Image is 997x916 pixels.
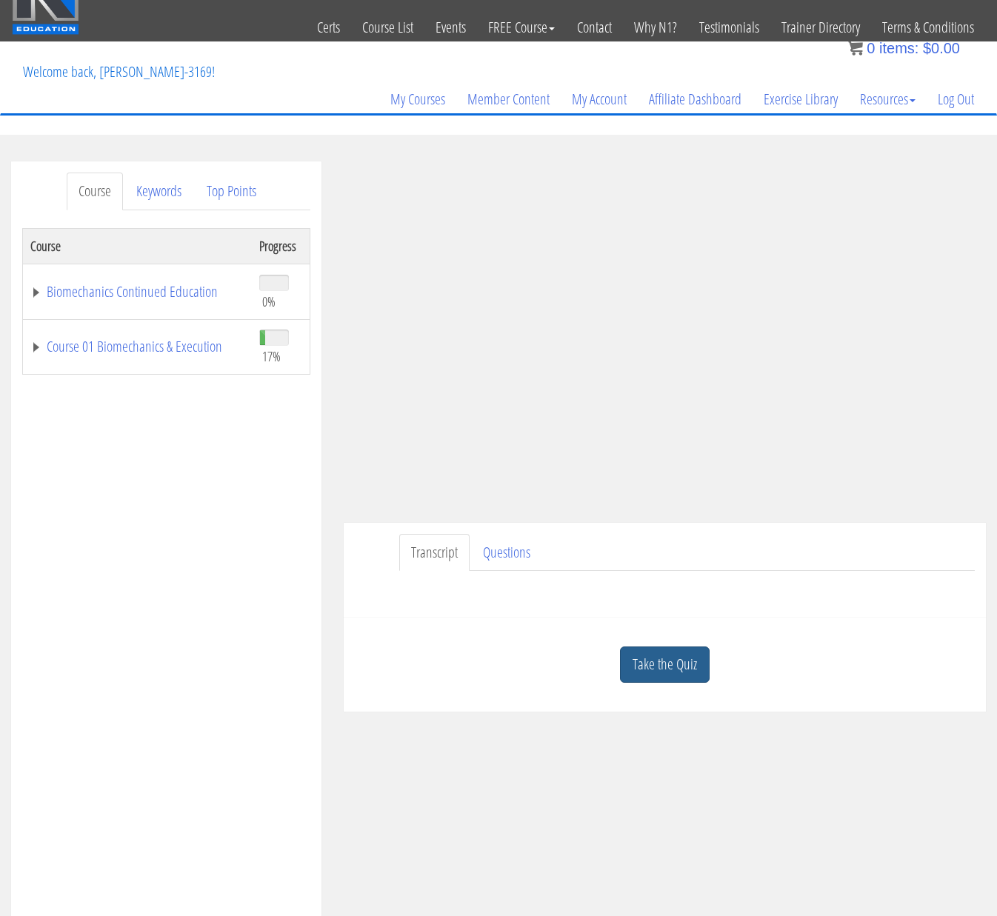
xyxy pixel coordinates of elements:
[561,64,638,135] a: My Account
[12,42,226,101] p: Welcome back, [PERSON_NAME]-3169!
[923,40,931,56] span: $
[252,228,310,264] th: Progress
[262,348,281,364] span: 17%
[67,173,123,210] a: Course
[849,64,927,135] a: Resources
[927,64,985,135] a: Log Out
[923,40,960,56] bdi: 0.00
[848,40,960,56] a: 0 items: $0.00
[124,173,193,210] a: Keywords
[848,41,863,56] img: icon11.png
[456,64,561,135] a: Member Content
[30,284,244,299] a: Biomechanics Continued Education
[867,40,875,56] span: 0
[638,64,753,135] a: Affiliate Dashboard
[620,646,710,683] a: Take the Quiz
[399,534,470,572] a: Transcript
[753,64,849,135] a: Exercise Library
[195,173,268,210] a: Top Points
[23,228,253,264] th: Course
[379,64,456,135] a: My Courses
[30,339,244,354] a: Course 01 Biomechanics & Execution
[471,534,542,572] a: Questions
[262,293,276,310] span: 0%
[879,40,918,56] span: items:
